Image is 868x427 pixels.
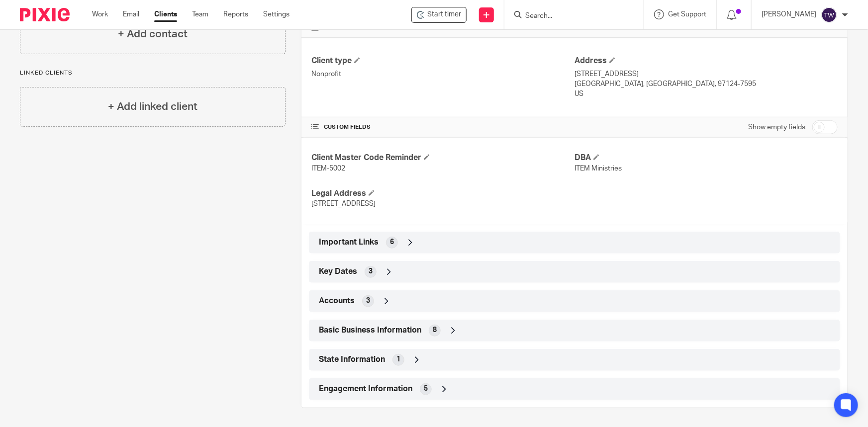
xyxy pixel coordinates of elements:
h4: Legal Address [311,188,575,199]
span: 1 [396,354,400,364]
a: Settings [263,9,289,19]
div: ITEM Ministries [411,7,467,23]
input: Search [524,12,614,21]
img: svg%3E [821,7,837,23]
a: Email [123,9,139,19]
span: 5 [424,384,428,394]
span: 8 [433,325,437,335]
p: [STREET_ADDRESS] [575,69,838,79]
span: Basic Business Information [319,325,421,336]
span: Important Links [319,237,379,248]
span: 6 [390,237,394,247]
h4: CUSTOM FIELDS [311,123,575,131]
span: Get Support [668,11,706,18]
span: Accounts [319,296,355,306]
label: Show empty fields [748,122,805,132]
h4: DBA [575,153,838,163]
span: [STREET_ADDRESS] [311,200,376,207]
span: Start timer [427,9,461,20]
span: 3 [366,296,370,306]
img: Pixie [20,8,70,21]
span: ITEM-5002 [311,165,345,172]
span: Key Dates [319,266,357,277]
span: 3 [369,266,373,276]
span: Engagement Information [319,384,412,394]
h4: Address [575,56,838,66]
span: State Information [319,354,385,365]
h4: Client type [311,56,575,66]
p: Linked clients [20,69,286,77]
a: Reports [223,9,248,19]
p: [PERSON_NAME] [762,9,816,19]
p: [GEOGRAPHIC_DATA], [GEOGRAPHIC_DATA], 97124-7595 [575,79,838,89]
a: Work [92,9,108,19]
a: Team [192,9,208,19]
p: Nonprofit [311,69,575,79]
h4: + Add contact [118,26,188,42]
h4: + Add linked client [108,99,197,114]
p: US [575,89,838,99]
h4: Client Master Code Reminder [311,153,575,163]
span: ITEM Ministries [575,165,622,172]
a: Clients [154,9,177,19]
